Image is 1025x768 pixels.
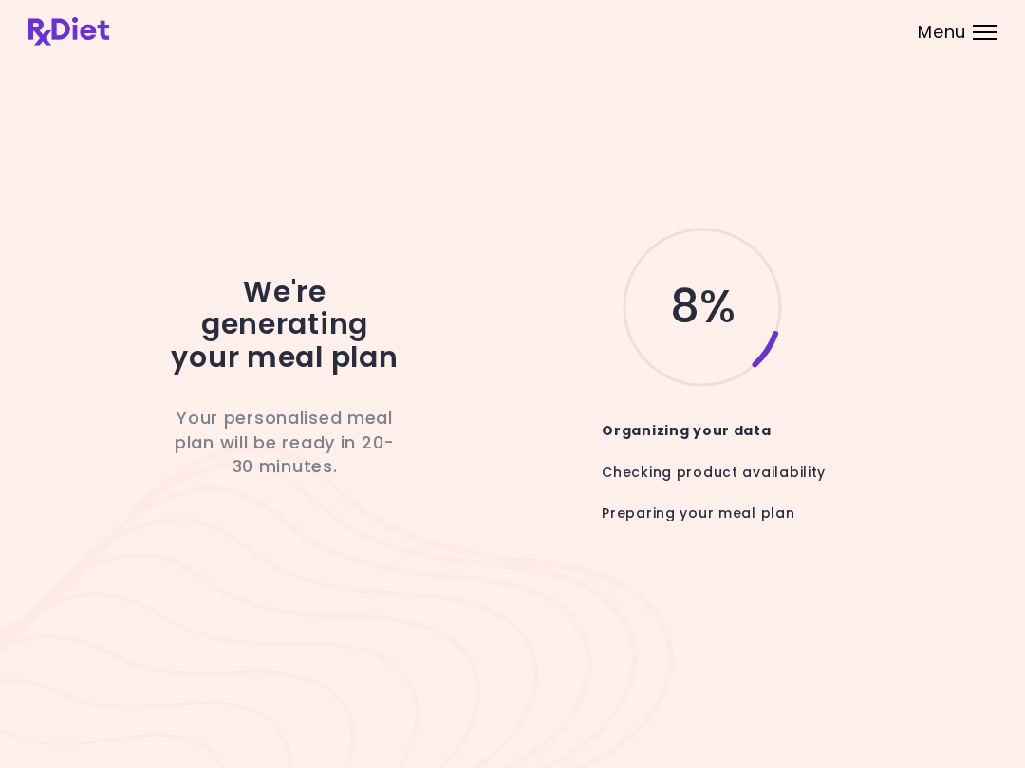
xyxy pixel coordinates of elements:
[166,406,403,478] p: Your personalised meal plan will be ready in 20-30 minutes.
[28,17,109,46] img: RxDiet
[572,442,833,483] div: Checking product availability
[572,400,833,441] div: Organizing your data
[918,24,966,41] span: Menu
[166,276,403,375] h2: We're generating your meal plan
[572,483,833,543] div: Preparing your meal plan
[670,291,734,323] span: 8 %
